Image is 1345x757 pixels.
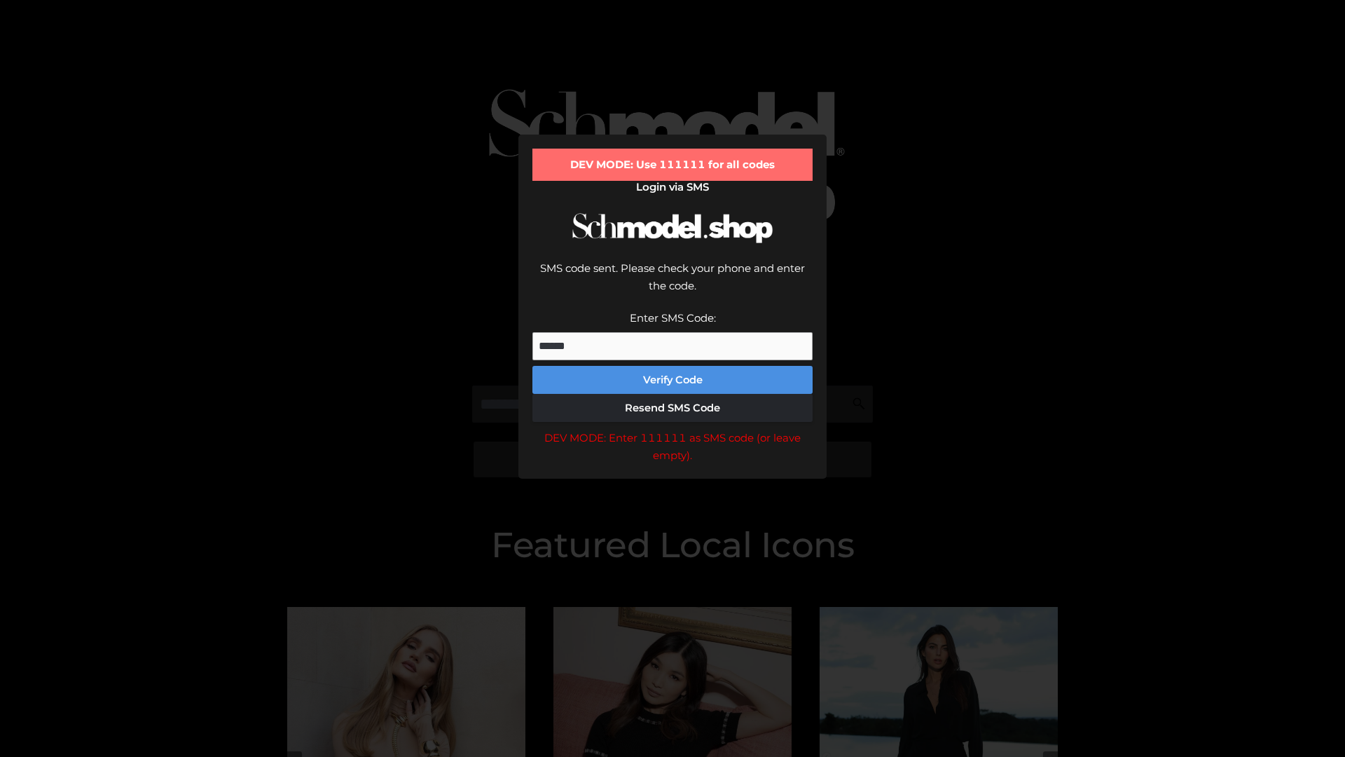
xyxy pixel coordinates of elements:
h2: Login via SMS [532,181,813,193]
label: Enter SMS Code: [630,311,716,325]
button: Verify Code [532,366,813,394]
img: Schmodel Logo [567,200,778,256]
div: DEV MODE: Enter 111111 as SMS code (or leave empty). [532,429,813,465]
button: Resend SMS Code [532,394,813,422]
div: DEV MODE: Use 111111 for all codes [532,149,813,181]
div: SMS code sent. Please check your phone and enter the code. [532,259,813,309]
